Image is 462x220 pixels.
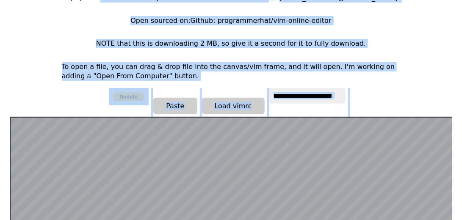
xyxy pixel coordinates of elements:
a: Github: programmerhat/vim-online-editor [191,16,332,25]
p: Open sourced on: [130,16,331,25]
p: NOTE that this is downloading 2 MB, so give it a second for it to fully download. [96,39,366,48]
button: Load vimrc [202,98,265,114]
p: To open a file, you can drag & drop file into the canvas/vim frame, and it will open. I'm working... [62,62,401,81]
button: Paste [153,98,197,114]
